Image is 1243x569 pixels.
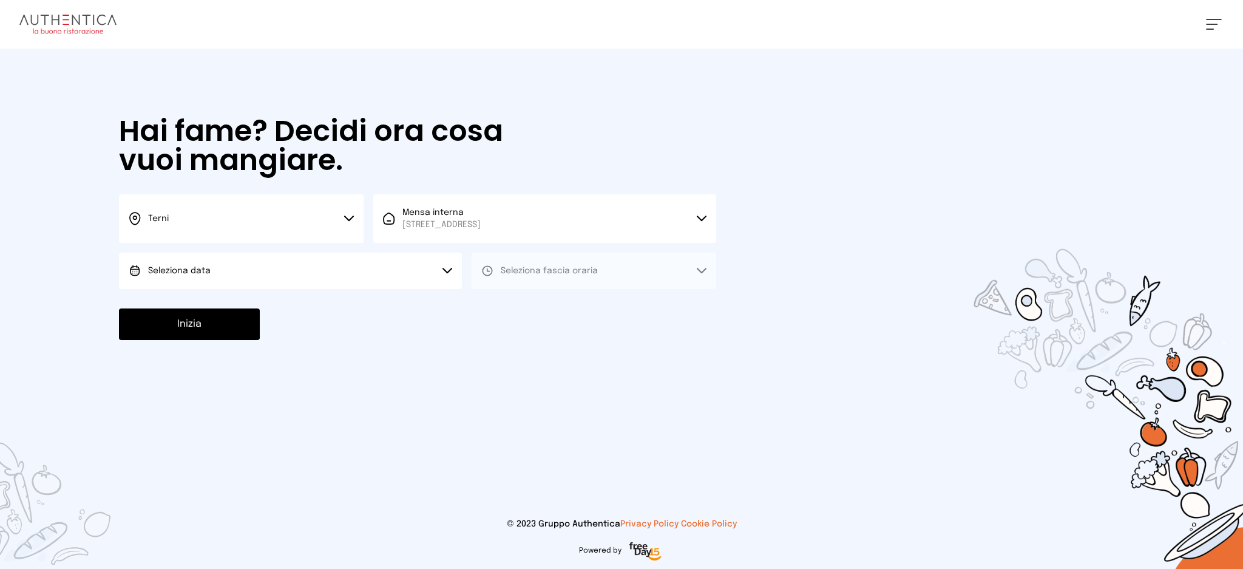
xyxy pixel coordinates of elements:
h1: Hai fame? Decidi ora cosa vuoi mangiare. [119,117,567,175]
span: [STREET_ADDRESS] [402,219,481,231]
img: sticker-selezione-mensa.70a28f7.png [903,179,1243,569]
span: Terni [148,214,169,223]
a: Cookie Policy [681,520,737,528]
a: Privacy Policy [620,520,679,528]
button: Seleziona fascia oraria [472,253,716,289]
span: Seleziona fascia oraria [501,267,598,275]
img: logo-freeday.3e08031.png [626,540,665,564]
span: Powered by [579,546,621,556]
button: Seleziona data [119,253,462,289]
p: © 2023 Gruppo Authentica [19,518,1224,530]
button: Inizia [119,308,260,340]
button: Terni [119,194,364,243]
img: logo.8f33a47.png [19,15,117,34]
button: Mensa interna[STREET_ADDRESS] [373,194,716,243]
span: Mensa interna [402,206,481,231]
span: Seleziona data [148,267,211,275]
